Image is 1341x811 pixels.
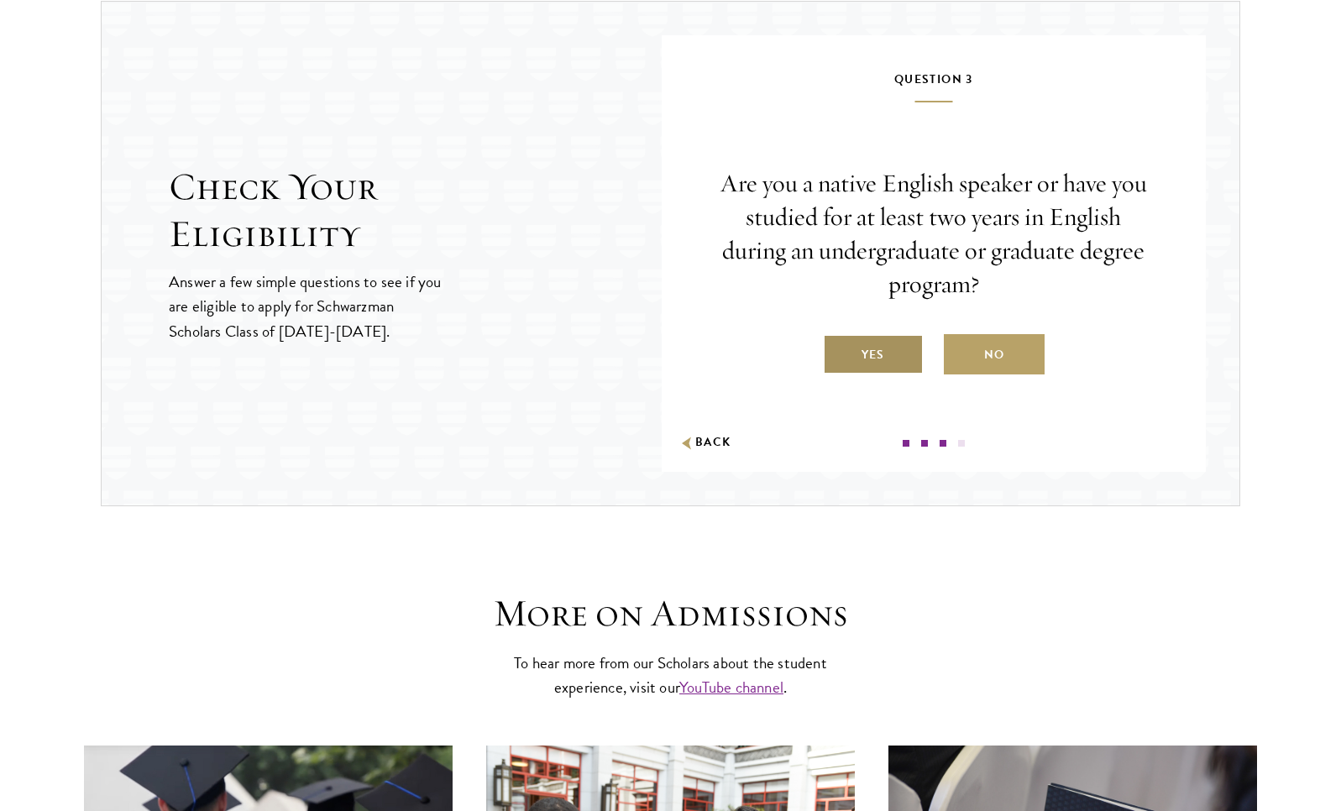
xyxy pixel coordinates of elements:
[823,334,924,374] label: Yes
[678,434,731,452] button: Back
[169,269,443,343] p: Answer a few simple questions to see if you are eligible to apply for Schwarzman Scholars Class o...
[169,164,662,258] h2: Check Your Eligibility
[944,334,1045,374] label: No
[679,675,783,699] a: YouTube channel
[712,167,1155,301] p: Are you a native English speaker or have you studied for at least two years in English during an ...
[712,69,1155,102] h5: Question 3
[411,590,931,637] h3: More on Admissions
[507,651,835,699] p: To hear more from our Scholars about the student experience, visit our .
